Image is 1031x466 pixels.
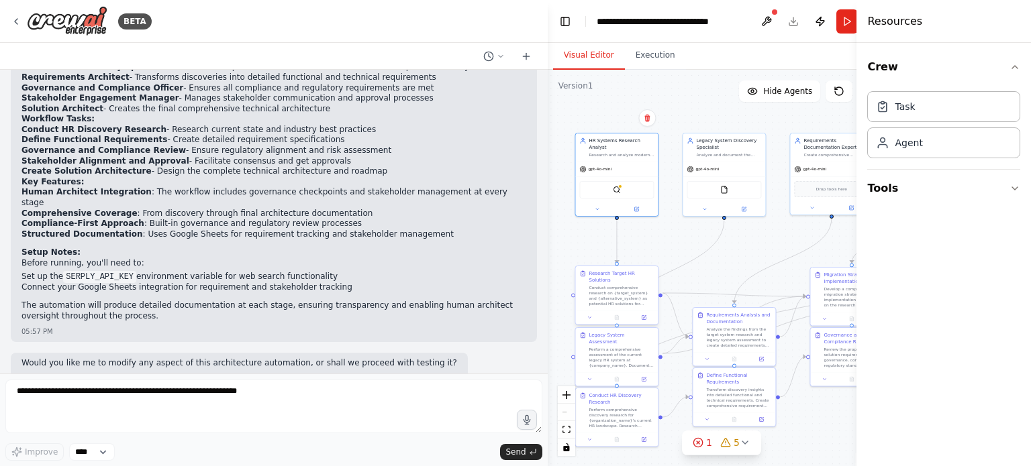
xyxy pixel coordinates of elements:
button: Crew [867,48,1020,86]
div: Perform comprehensive discovery research for {organization_name}'s current HR landscape. Research... [589,407,654,428]
g: Edge from 6a4460ae-6266-42c9-8296-0114169b4ec6 to a8387f2c-5f55-4a3e-a7d0-1241f2babcb6 [731,218,835,303]
div: Create comprehensive functional and technical requirements documentation for the HR migration pro... [803,152,869,158]
span: gpt-4o-mini [803,166,826,172]
button: Open in side panel [618,205,655,213]
div: Analyze and document the current legacy HR system architecture, data structures, workflows, and i... [696,152,761,158]
g: Edge from a745c7b9-90c1-4833-88b2-3423f3632266 to e765fc26-d1d3-429d-a699-f135d4aff6b6 [780,353,806,400]
li: - Create detailed requirement specifications [21,135,526,145]
div: Analyze the findings from the target system research and legacy system assessment to create detai... [706,327,771,348]
div: React Flow controls [558,386,575,456]
div: Research Target HR Solutions [589,270,654,284]
img: FileReadTool [720,186,728,194]
div: Migration Strategy and Implementation Plan [824,272,889,285]
div: Requirements Analysis and DocumentationAnalyze the findings from the target system research and l... [692,307,776,367]
button: Open in side panel [725,205,763,213]
button: Click to speak your automation idea [517,410,537,430]
g: Edge from b26ee85b-8ed7-4b69-b6cc-c197e94ae350 to e0a926ae-70cc-45c8-b945-51361a7216a0 [613,219,728,323]
p: Before running, you'll need to: [21,258,526,269]
li: : Built-in governance and regulatory review processes [21,219,526,229]
button: No output available [720,355,748,363]
button: Tools [867,170,1020,207]
strong: Governance and Compliance Review [21,145,186,155]
button: No output available [602,435,630,443]
div: Crew [867,86,1020,169]
div: Governance and Compliance Review [824,332,889,345]
strong: Create Solution Architecture [21,166,152,176]
div: Task [895,100,915,113]
code: SERPLY_API_KEY [63,271,136,283]
div: Requirements Documentation ExpertCreate comprehensive functional and technical requirements docum... [789,133,873,215]
strong: Structured Documentation [21,229,143,239]
img: Logo [27,6,107,36]
li: - Ensures all compliance and regulatory requirements are met [21,83,526,94]
div: Review the proposed HR solution requirements against governance, compliance, and regulatory stand... [824,347,889,368]
li: - Manages stakeholder communication and approval processes [21,93,526,104]
button: Open in side panel [832,204,871,212]
button: zoom in [558,386,575,404]
div: Agent [895,136,922,150]
button: No output available [602,375,630,383]
div: Legacy System Discovery SpecialistAnalyze and document the current legacy HR system architecture,... [682,133,766,217]
g: Edge from b7d6b056-32ac-4ca9-81ec-0cb891ba12dc to a8387f2c-5f55-4a3e-a7d0-1241f2babcb6 [662,290,689,340]
div: Legacy System AssessmentPerform a comprehensive assessment of the current legacy HR system at {co... [575,327,658,387]
button: Open in side panel [750,415,773,423]
strong: Human Architect Integration [21,187,152,196]
span: 5 [734,436,740,449]
button: No output available [602,313,630,321]
div: Legacy System Discovery Specialist [696,137,761,151]
div: BETA [118,13,152,30]
button: Hide Agents [739,80,820,102]
strong: Requirements Architect [21,72,130,82]
div: Requirements Analysis and Documentation [706,312,771,325]
button: Delete node [638,109,656,127]
strong: Governance and Compliance Officer [21,83,183,93]
div: Research and analyze modern HR solutions like {target_system} and {alternative_system}, comparing... [589,152,654,158]
li: : Uses Google Sheets for requirement tracking and stakeholder management [21,229,526,240]
strong: Compliance-First Approach [21,219,144,228]
div: Develop a comprehensive migration strategy and detailed implementation roadmap based on the resea... [824,286,889,308]
button: Visual Editor [553,42,625,70]
button: Open in side panel [632,435,655,443]
g: Edge from b7d6b056-32ac-4ca9-81ec-0cb891ba12dc to 68926068-8bf6-4810-be11-185a93ae173c [662,290,806,300]
nav: breadcrumb [597,15,746,28]
div: Transform discovery insights into detailed functional and technical requirements. Create comprehe... [706,387,771,408]
li: - Facilitate consensus and get approvals [21,156,526,167]
strong: Comprehensive Coverage [21,209,138,218]
div: Perform a comprehensive assessment of the current legacy HR system at {company_name}. Document: 1... [589,347,654,368]
span: Drop tools here [816,186,846,192]
g: Edge from e0a926ae-70cc-45c8-b945-51361a7216a0 to a8387f2c-5f55-4a3e-a7d0-1241f2babcb6 [662,333,689,357]
strong: Stakeholder Engagement Manager [21,93,179,103]
button: No output available [837,314,865,323]
li: Set up the environment variable for web search functionality [21,272,526,282]
div: Define Functional Requirements [706,372,771,386]
span: gpt-4o-mini [588,166,611,172]
span: 1 [706,436,712,449]
div: Conduct HR Discovery ResearchPerform comprehensive discovery research for {organization_name}'s c... [575,388,658,447]
li: : From discovery through final architecture documentation [21,209,526,219]
button: No output available [837,375,865,383]
div: 05:57 PM [21,327,526,337]
button: Open in side panel [632,313,655,321]
button: Improve [5,443,64,461]
div: Conduct comprehensive research on {target_system} and {alternative_system} as potential HR soluti... [589,285,654,306]
button: Open in side panel [750,355,773,363]
li: : The workflow includes governance checkpoints and stakeholder management at every stage [21,187,526,208]
button: No output available [720,415,748,423]
g: Edge from 51e53d58-45c8-4b04-a56a-c44218490bef to b7d6b056-32ac-4ca9-81ec-0cb891ba12dc [613,213,620,263]
div: Version 1 [558,80,593,91]
button: toggle interactivity [558,439,575,456]
button: Send [500,444,542,460]
li: - Creates the final comprehensive technical architecture [21,104,526,115]
button: 15 [682,430,761,455]
strong: Stakeholder Alignment and Approval [21,156,189,166]
strong: Key Features: [21,177,84,186]
div: HR Systems Research AnalystResearch and analyze modern HR solutions like {target_system} and {alt... [575,133,658,217]
div: Migration Strategy and Implementation PlanDevelop a comprehensive migration strategy and detailed... [809,267,893,327]
button: fit view [558,421,575,439]
span: Improve [25,447,58,457]
li: - Ensure regulatory alignment and risk assessment [21,145,526,156]
p: Would you like me to modify any aspect of this architecture automation, or shall we proceed with ... [21,358,457,369]
g: Edge from 62b2cd12-f2c1-47e8-ad97-df31bbcbe021 to a745c7b9-90c1-4833-88b2-3423f3632266 [662,394,689,420]
div: Legacy System Assessment [589,332,654,345]
span: gpt-4o-mini [695,166,719,172]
